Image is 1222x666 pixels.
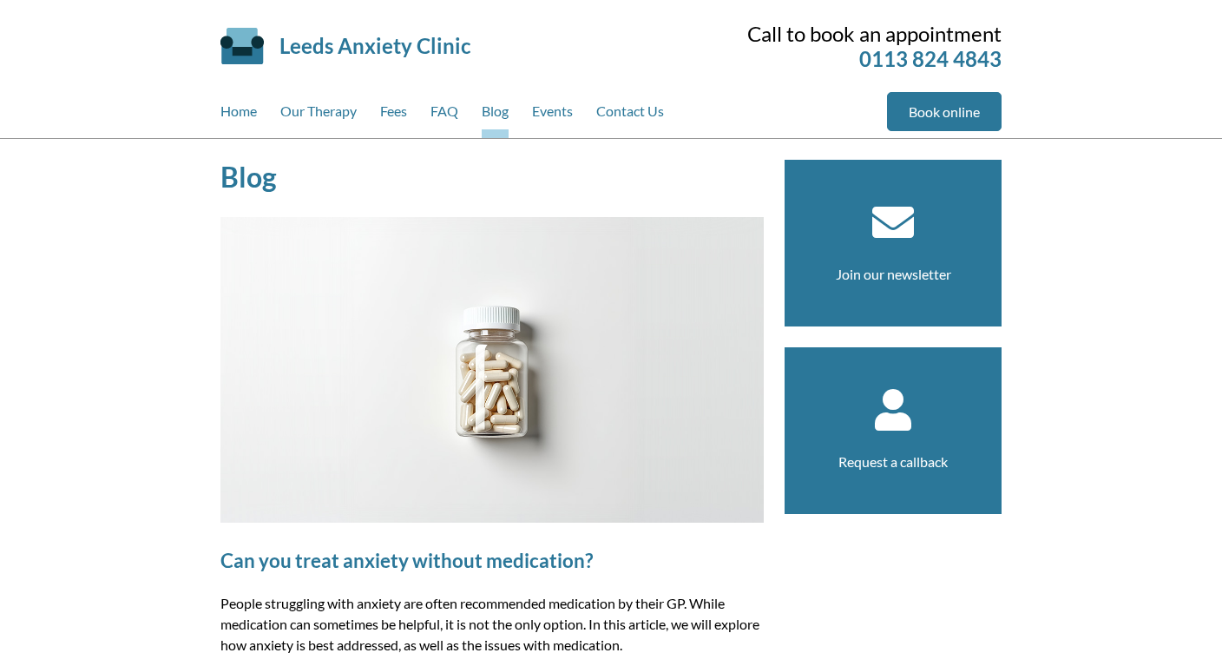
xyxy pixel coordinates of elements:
[220,217,764,523] img: Clear plastic bottles with capsules
[596,92,664,138] a: Contact Us
[220,549,593,572] a: Can you treat anxiety without medication?
[430,92,458,138] a: FAQ
[838,453,948,470] a: Request a callback
[220,593,764,656] p: People struggling with anxiety are often recommended medication by their GP. While medication can...
[220,92,257,138] a: Home
[380,92,407,138] a: Fees
[279,33,470,58] a: Leeds Anxiety Clinic
[859,46,1002,71] a: 0113 824 4843
[482,92,509,138] a: Blog
[220,160,764,194] h1: Blog
[836,266,951,282] a: Join our newsletter
[280,92,357,138] a: Our Therapy
[887,92,1002,131] a: Book online
[532,92,573,138] a: Events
